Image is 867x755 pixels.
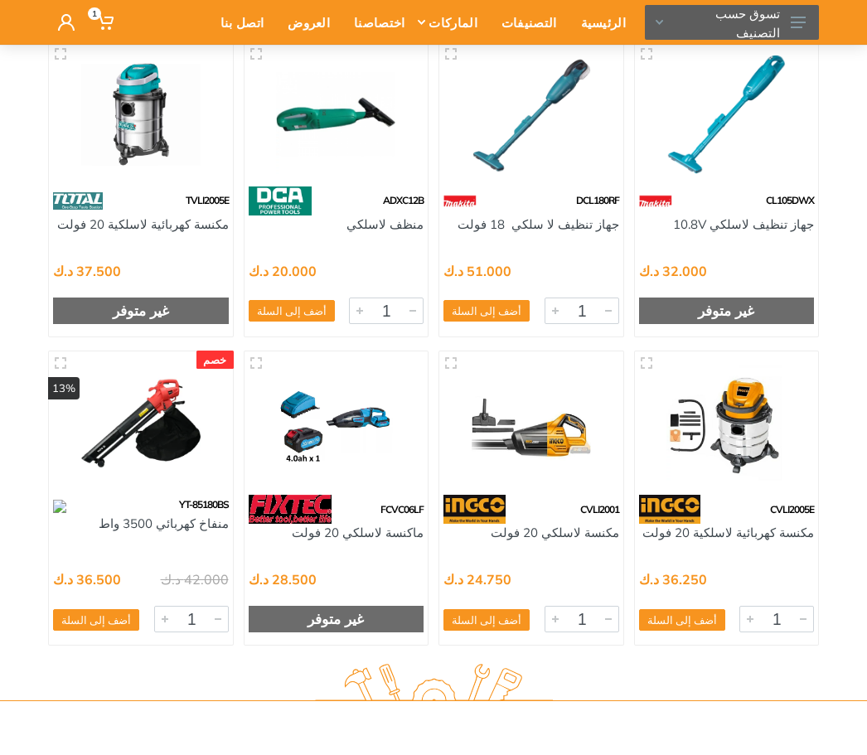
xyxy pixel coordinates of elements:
img: Royal Tools - جهاز تنظيف لاسلكي 10.8V [647,55,806,174]
a: جهاز تنظيف لاسلكي 10.8V [673,216,814,232]
img: Royal Tools - مكنسة كهربائية لاسلكية 20 فولت [61,55,220,174]
span: YT-85180BS [179,498,229,511]
div: 51.000 د.ك [443,264,511,278]
span: 1 [88,7,101,20]
div: 36.500 د.ك [53,573,121,586]
div: خصم [196,351,234,369]
div: 42.000 د.ك [161,573,229,586]
a: منفاخ كهربائي 3500 واط [99,515,229,531]
img: Royal Tools - مكنسة كهربائية لاسلكية 20 فولت [647,364,806,483]
span: CVLI2005E [770,503,814,515]
div: التصنيفات [485,5,564,40]
img: 142.webp [53,500,66,513]
a: مكنسة لاسلكي 20 فولت [491,525,619,540]
span: DCL180RF [576,194,619,206]
img: 58.webp [249,186,312,215]
span: FCVC06LF [380,503,424,515]
div: اتصل بنا [204,5,271,40]
a: ماكنسة لاسلكي 20 فولت [292,525,424,540]
button: تسوق حسب التصنيف [645,5,819,40]
div: العروض [271,5,337,40]
img: 91.webp [639,495,701,524]
img: Royal Tools - منفاخ كهربائي 3500 واط [61,364,220,483]
button: أضف إلى السلة [443,300,530,322]
span: CVLI2001 [580,503,619,515]
img: 42.webp [443,186,477,215]
img: Royal Tools - منظف لاسلكي [257,55,416,174]
img: 115.webp [249,495,332,524]
img: Royal Tools - ماكنسة لاسلكي 20 فولت [257,364,416,483]
img: Royal Tools - جهاز تنظيف لا سلكي 18 فولت [452,55,611,174]
img: 86.webp [53,186,103,215]
span: TVLI2005E [186,194,229,206]
span: CL105DWX [766,194,814,206]
div: غير متوفر [53,298,229,324]
div: الرئيسية [564,5,633,40]
button: أضف إلى السلة [639,609,725,631]
div: 28.500 د.ك [249,573,317,586]
div: 36.250 د.ك [639,573,707,586]
div: 20.000 د.ك [249,264,317,278]
img: Royal Tools - مكنسة لاسلكي 20 فولت [452,364,611,483]
div: 37.500 د.ك [53,264,121,278]
div: 32.000 د.ك [639,264,707,278]
img: 91.webp [443,495,506,524]
button: أضف إلى السلة [53,609,139,631]
img: 42.webp [639,186,672,215]
div: اختصاصنا [337,5,412,40]
a: مكنسة كهربائية لاسلكية 20 فولت [642,525,814,540]
div: 13% [48,377,80,400]
span: ADXC12B [383,194,424,206]
button: أضف إلى السلة [443,609,530,631]
div: غير متوفر [639,298,815,324]
div: غير متوفر [249,606,424,632]
a: جهاز تنظيف لا سلكي 18 فولت [458,216,619,232]
div: الماركات [412,5,484,40]
a: منظف لاسلكي [346,216,424,232]
button: أضف إلى السلة [249,300,335,322]
div: 24.750 د.ك [443,573,511,586]
a: مكنسة كهربائية لاسلكية 20 فولت [57,216,229,232]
